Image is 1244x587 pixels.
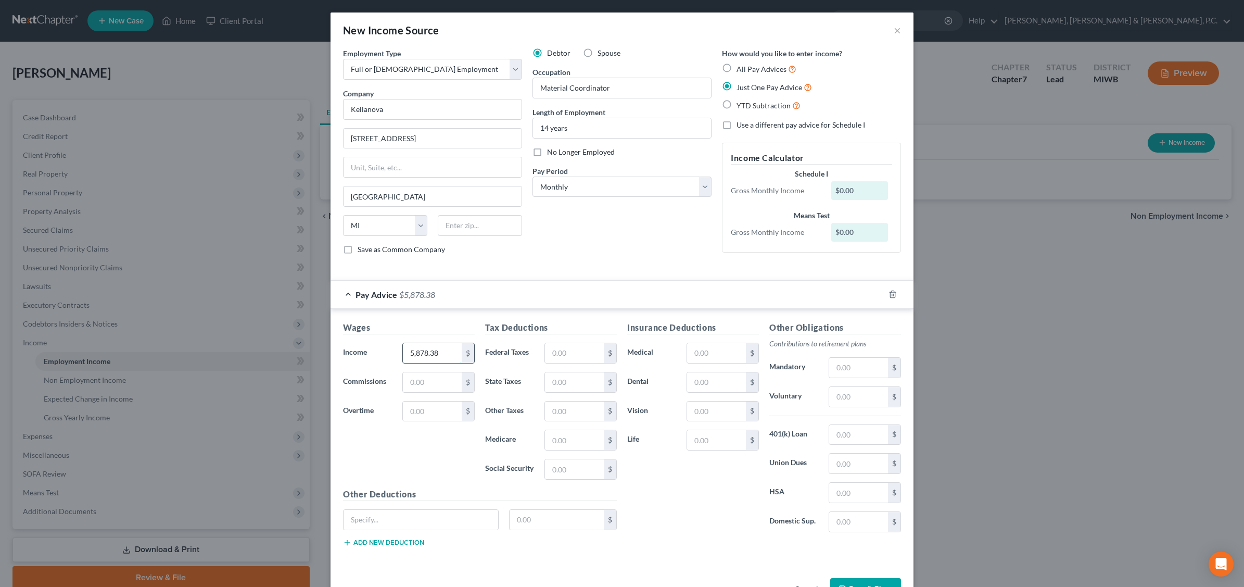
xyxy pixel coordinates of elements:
[687,343,746,363] input: 0.00
[731,210,892,221] div: Means Test
[888,358,900,378] div: $
[888,387,900,407] div: $
[894,24,901,36] button: ×
[403,343,462,363] input: 0.00
[343,488,617,501] h5: Other Deductions
[764,386,823,407] label: Voluntary
[831,181,888,200] div: $0.00
[545,459,604,479] input: 0.00
[726,227,826,238] div: Gross Monthly Income
[480,372,539,393] label: State Taxes
[343,99,522,120] input: Search company by name...
[338,372,397,393] label: Commissions
[687,430,746,450] input: 0.00
[510,510,604,530] input: 0.00
[343,539,424,547] button: Add new deduction
[627,321,759,334] h5: Insurance Deductions
[726,185,826,196] div: Gross Monthly Income
[545,343,604,363] input: 0.00
[604,372,616,392] div: $
[746,430,758,450] div: $
[344,157,522,177] input: Unit, Suite, etc...
[622,401,681,422] label: Vision
[598,48,620,57] span: Spouse
[356,290,397,299] span: Pay Advice
[399,290,435,299] span: $5,878.38
[462,343,474,363] div: $
[338,401,397,422] label: Overtime
[480,430,539,451] label: Medicare
[545,430,604,450] input: 0.00
[829,512,888,532] input: 0.00
[622,372,681,393] label: Dental
[532,107,605,118] label: Length of Employment
[403,372,462,392] input: 0.00
[343,347,367,356] span: Income
[532,67,570,78] label: Occupation
[344,129,522,148] input: Enter address...
[545,402,604,421] input: 0.00
[888,512,900,532] div: $
[687,402,746,421] input: 0.00
[343,49,401,58] span: Employment Type
[604,459,616,479] div: $
[462,372,474,392] div: $
[343,321,475,334] h5: Wages
[687,372,746,392] input: 0.00
[1209,552,1234,577] div: Open Intercom Messenger
[764,511,823,532] label: Domestic Sup.
[533,118,711,138] input: ex: 2 years
[769,339,901,349] p: Contributions to retirement plans
[462,402,474,421] div: $
[343,89,374,98] span: Company
[829,483,888,503] input: 0.00
[403,402,462,421] input: 0.00
[622,430,681,451] label: Life
[604,510,616,530] div: $
[764,482,823,503] label: HSA
[746,402,758,421] div: $
[737,83,802,92] span: Just One Pay Advice
[485,321,617,334] h5: Tax Deductions
[622,343,681,364] label: Medical
[831,223,888,242] div: $0.00
[547,48,570,57] span: Debtor
[604,343,616,363] div: $
[480,459,539,480] label: Social Security
[604,430,616,450] div: $
[746,372,758,392] div: $
[746,343,758,363] div: $
[888,483,900,503] div: $
[343,23,439,38] div: New Income Source
[829,454,888,473] input: 0.00
[737,120,865,129] span: Use a different pay advice for Schedule I
[480,343,539,364] label: Federal Taxes
[722,48,842,59] label: How would you like to enter income?
[764,453,823,474] label: Union Dues
[764,424,823,445] label: 401(k) Loan
[731,169,892,179] div: Schedule I
[829,387,888,407] input: 0.00
[532,167,568,176] span: Pay Period
[547,147,615,156] span: No Longer Employed
[438,215,522,236] input: Enter zip...
[737,65,786,73] span: All Pay Advices
[764,357,823,378] label: Mandatory
[545,372,604,392] input: 0.00
[769,321,901,334] h5: Other Obligations
[533,78,711,98] input: --
[344,510,498,530] input: Specify...
[829,425,888,445] input: 0.00
[829,358,888,378] input: 0.00
[731,152,892,165] h5: Income Calculator
[344,186,522,206] input: Enter city...
[604,402,616,421] div: $
[358,245,445,254] span: Save as Common Company
[737,101,791,110] span: YTD Subtraction
[888,425,900,445] div: $
[888,454,900,473] div: $
[480,401,539,422] label: Other Taxes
